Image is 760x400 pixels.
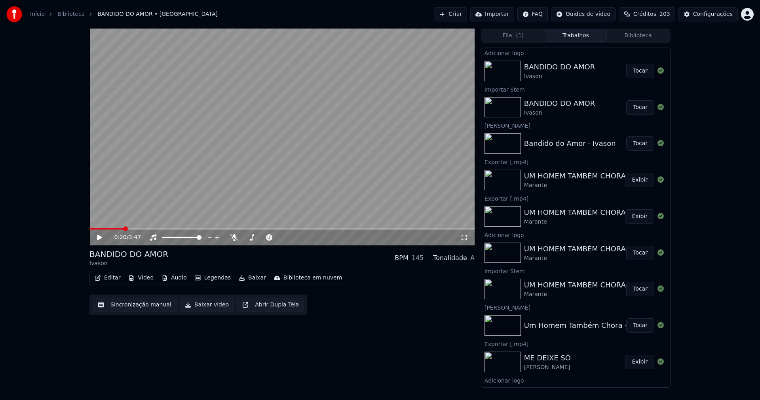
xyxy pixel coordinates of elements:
div: Ivason [89,260,168,268]
div: ME DEIXE SÓ [524,352,571,364]
div: Exportar [.mp4] [481,157,670,167]
div: Configurações [693,10,733,18]
button: Trabalhos [545,30,607,42]
button: Tocar [626,246,654,260]
div: Um Homem Também Chora · Marante [524,320,659,331]
img: youka [6,6,22,22]
div: [PERSON_NAME] [481,302,670,312]
button: FAQ [517,7,548,21]
button: Vídeo [125,272,157,283]
button: Exibir [625,209,654,224]
div: Importar Stem [481,266,670,276]
button: Editar [91,272,123,283]
div: Biblioteca em nuvem [283,274,342,282]
div: Exportar [.mp4] [481,339,670,348]
div: BANDIDO DO AMOR [89,249,168,260]
button: Legendas [192,272,234,283]
span: Créditos [633,10,656,18]
button: Tocar [626,136,654,151]
span: BANDIDO DO AMOR • [GEOGRAPHIC_DATA] [97,10,218,18]
button: Créditos203 [619,7,675,21]
a: Início [30,10,45,18]
button: Fila [482,30,545,42]
div: A [470,253,475,263]
div: Adicionar logo [481,230,670,239]
div: [PERSON_NAME] [481,121,670,130]
div: Exportar [.mp4] [481,193,670,203]
button: Biblioteca [607,30,669,42]
button: Sincronização manual [93,298,177,312]
button: Configurações [678,7,738,21]
div: Marante [524,182,626,189]
div: Tonalidade [433,253,467,263]
button: Tocar [626,100,654,115]
div: BANDIDO DO AMOR [524,98,595,109]
div: UM HOMEM TAMBÉM CHORA [524,170,626,182]
div: Marante [524,291,626,299]
div: Ivason [524,73,595,80]
div: 145 [412,253,424,263]
button: Tocar [626,282,654,296]
span: ( 1 ) [516,32,524,40]
div: UM HOMEM TAMBÉM CHORA [524,243,626,255]
button: Tocar [626,318,654,333]
button: Baixar [236,272,269,283]
span: 203 [659,10,670,18]
button: Baixar vídeo [180,298,234,312]
nav: breadcrumb [30,10,218,18]
div: UM HOMEM TAMBÉM CHORA [524,279,626,291]
button: Tocar [626,64,654,78]
button: Guides de vídeo [551,7,616,21]
div: BPM [395,253,408,263]
div: [PERSON_NAME] [524,364,571,371]
span: 0:20 [114,233,127,241]
button: Abrir Dupla Tela [237,298,304,312]
div: Adicionar logo [481,48,670,57]
div: Importar Stem [481,84,670,94]
span: 3:47 [129,233,141,241]
button: Importar [470,7,514,21]
div: / [114,233,133,241]
div: Ivason [524,109,595,117]
button: Criar [434,7,467,21]
button: Exibir [625,355,654,369]
div: UM HOMEM TAMBÉM CHORA [524,207,626,218]
div: Marante [524,218,626,226]
div: BANDIDO DO AMOR [524,61,595,73]
button: Exibir [625,173,654,187]
a: Biblioteca [57,10,85,18]
button: Áudio [158,272,190,283]
div: Adicionar logo [481,375,670,385]
div: Marante [524,255,626,262]
div: Bandido do Amor · Ivason [524,138,616,149]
